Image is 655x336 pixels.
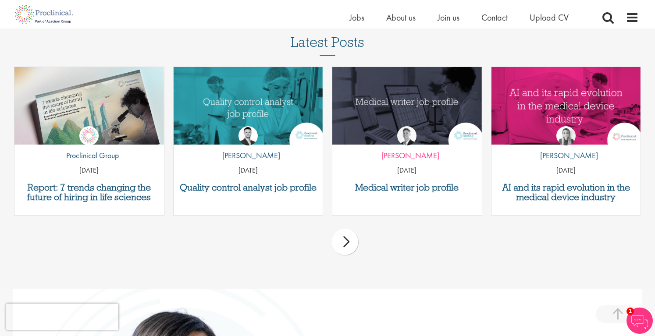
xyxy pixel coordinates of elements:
p: [DATE] [174,166,323,176]
a: Link to a post [491,67,641,145]
p: [PERSON_NAME] [375,150,439,161]
a: Joshua Godden [PERSON_NAME] [216,126,280,166]
a: Link to a post [174,67,323,145]
p: Proclinical Group [60,150,119,161]
img: AI and Its Impact on the Medical Device Industry | Proclinical [491,67,641,145]
a: Quality control analyst job profile [178,183,319,192]
img: Medical writer job profile [332,67,482,145]
img: Chatbot [627,308,653,334]
a: Link to a post [332,67,482,145]
p: [DATE] [332,166,482,176]
img: quality control analyst job profile [174,67,323,145]
a: Medical writer job profile [337,183,477,192]
img: Joshua Godden [239,126,258,145]
span: 1 [627,308,634,315]
p: [DATE] [14,166,164,176]
p: [PERSON_NAME] [216,150,280,161]
iframe: reCAPTCHA [6,304,118,330]
p: [DATE] [491,166,641,176]
img: Proclinical: Life sciences hiring trends report 2025 [14,67,164,151]
a: About us [386,12,416,23]
h3: Latest Posts [291,35,364,56]
p: [PERSON_NAME] [534,150,598,161]
a: George Watson [PERSON_NAME] [375,126,439,166]
a: Contact [481,12,508,23]
img: Hannah Burke [556,126,576,145]
img: George Watson [397,126,416,145]
a: Jobs [349,12,364,23]
a: Join us [438,12,459,23]
a: AI and its rapid evolution in the medical device industry [496,183,637,202]
img: Proclinical Group [79,126,99,145]
a: Hannah Burke [PERSON_NAME] [534,126,598,166]
a: Link to a post [14,67,164,145]
a: Proclinical Group Proclinical Group [60,126,119,166]
div: next [332,229,358,255]
a: Report: 7 trends changing the future of hiring in life sciences [19,183,160,202]
a: Upload CV [530,12,569,23]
